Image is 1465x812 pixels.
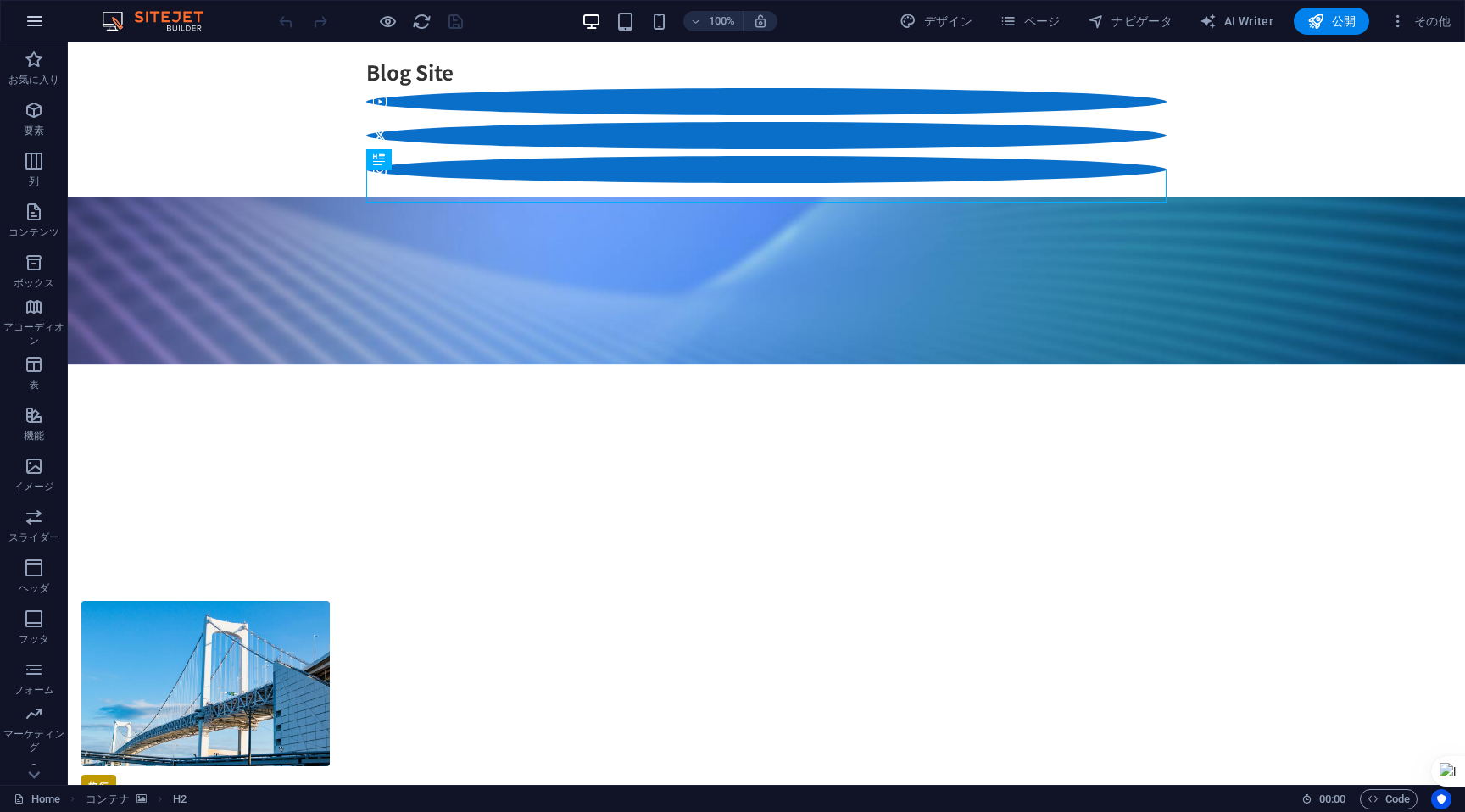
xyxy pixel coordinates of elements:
button: 公開 [1294,8,1369,35]
span: AI Writer [1200,13,1273,30]
button: AI Writer [1193,8,1280,35]
p: 表 [29,378,39,392]
span: : [1331,793,1334,805]
button: プレビューモードを終了して編集を続けるには、ここをクリックしてください [377,11,398,31]
span: その他 [1390,13,1451,30]
span: ページ [1000,13,1061,30]
i: ページのリロード [412,12,432,31]
p: イメージ [14,480,54,493]
img: Editor Logo [97,11,225,31]
i: サイズ変更時に、選択した端末にあわせてズームレベルを自動調整します。 [753,14,768,29]
span: 00 00 [1319,789,1345,809]
p: 列 [29,175,39,188]
button: Code [1360,789,1418,809]
p: 要素 [24,124,44,137]
p: フッタ [19,632,49,646]
h6: 100% [709,11,736,31]
span: クリックして選択し、ダブルクリックして編集します [86,789,130,809]
button: その他 [1383,8,1457,35]
a: クリックして選択をキャンセルし、ダブルクリックしてページを開きます [14,789,60,809]
p: フォーム [14,683,54,697]
span: デザイン [900,13,972,30]
button: デザイン [893,8,979,35]
p: ヘッダ [19,581,49,595]
span: 公開 [1307,13,1356,30]
span: ナビゲータ [1088,13,1173,30]
p: お気に入り [8,73,60,86]
p: ボックス [14,276,54,290]
button: ナビゲータ [1081,8,1179,35]
span: Code [1368,789,1410,809]
nav: breadcrumb [86,789,187,809]
button: reload [411,11,432,31]
button: ページ [993,8,1067,35]
i: この要素には背景が含まれています [136,794,147,804]
p: 機能 [24,429,44,442]
h6: セッション時間 [1301,789,1346,809]
p: スライダー [8,531,60,544]
span: クリックして選択し、ダブルクリックして編集します [173,789,187,809]
button: 100% [683,11,744,31]
div: デザイン (Ctrl+Alt+Y) [893,8,979,35]
p: コンテンツ [8,225,60,239]
button: Usercentrics [1431,789,1451,809]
